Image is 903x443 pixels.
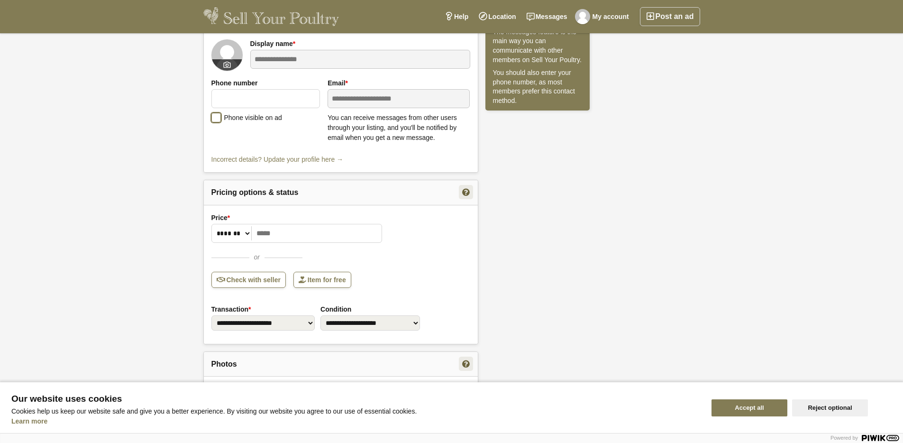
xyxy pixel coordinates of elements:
p: You should also enter your phone number, as most members prefer this contact method. [493,68,582,105]
label: Phone number [211,78,320,88]
a: Help [439,7,474,26]
label: Condition [320,305,420,314]
a: Check with seller [211,272,286,288]
label: Phone visible on ad [211,113,282,121]
label: Transaction [211,305,315,314]
a: Post an ad [640,7,700,26]
a: My account [573,7,634,26]
span: or [254,252,260,262]
a: Item for free [293,272,351,288]
img: Sell Your Poultry [203,7,339,26]
label: Price [211,213,470,223]
a: Location [474,7,521,26]
span: Our website uses cookies [11,394,700,404]
a: Incorrect details? Update your profile here → [211,155,344,165]
p: The messages feature is the main way you can communicate with other members on Sell Your Poultry. [493,28,582,65]
label: Email [328,78,470,88]
button: Accept all [711,399,787,416]
label: Display name [250,39,470,49]
img: chickeninlondon [575,9,590,24]
button: Reject optional [792,399,868,416]
p: Cookies help us keep our website safe and give you a better experience. By visiting our website y... [11,407,700,415]
img: chickeninlondon [211,39,243,71]
a: Learn more [11,417,47,425]
h2: Pricing options & status [204,180,478,204]
h2: Photos [204,352,478,376]
span: Powered by [830,435,858,441]
p: You can receive messages from other users through your listing, and you'll be notified by email w... [328,113,470,143]
a: Messages [521,7,573,26]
